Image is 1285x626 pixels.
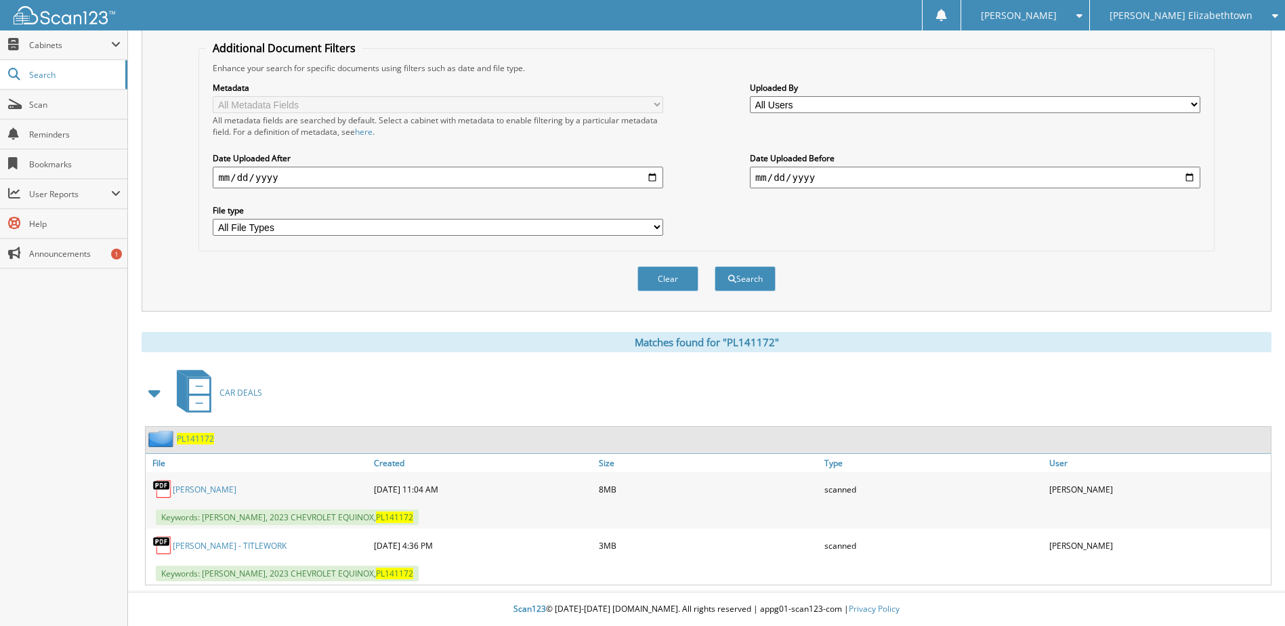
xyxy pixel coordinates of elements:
span: User Reports [29,188,111,200]
a: Privacy Policy [849,603,900,614]
span: Keywords: [PERSON_NAME], 2023 CHEVROLET EQUINOX, [156,566,419,581]
button: Clear [637,266,698,291]
div: scanned [821,476,1046,503]
a: here [355,126,373,138]
div: Enhance your search for specific documents using filters such as date and file type. [206,62,1206,74]
img: PDF.png [152,479,173,499]
div: [DATE] 4:36 PM [371,532,595,559]
span: CAR DEALS [219,387,262,398]
a: Created [371,454,595,472]
legend: Additional Document Filters [206,41,362,56]
img: folder2.png [148,430,177,447]
div: [PERSON_NAME] [1046,532,1271,559]
div: All metadata fields are searched by default. Select a cabinet with metadata to enable filtering b... [213,114,663,138]
span: Scan [29,99,121,110]
button: Search [715,266,776,291]
a: Type [821,454,1046,472]
a: Size [595,454,820,472]
input: start [213,167,663,188]
div: [DATE] 11:04 AM [371,476,595,503]
div: [PERSON_NAME] [1046,476,1271,503]
a: CAR DEALS [169,366,262,419]
span: Help [29,218,121,230]
a: [PERSON_NAME] [173,484,236,495]
label: Date Uploaded After [213,152,663,164]
label: Uploaded By [750,82,1200,93]
span: Keywords: [PERSON_NAME], 2023 CHEVROLET EQUINOX, [156,509,419,525]
a: [PERSON_NAME] - TITLEWORK [173,540,287,551]
img: scan123-logo-white.svg [14,6,115,24]
span: [PERSON_NAME] [981,12,1057,20]
div: Matches found for "PL141172" [142,332,1271,352]
span: Announcements [29,248,121,259]
label: Date Uploaded Before [750,152,1200,164]
span: Cabinets [29,39,111,51]
img: PDF.png [152,535,173,556]
div: 1 [111,249,122,259]
span: [PERSON_NAME] Elizabethtown [1110,12,1252,20]
div: 8MB [595,476,820,503]
a: User [1046,454,1271,472]
span: Search [29,69,119,81]
a: PL141172 [177,433,214,444]
span: Bookmarks [29,159,121,170]
div: scanned [821,532,1046,559]
span: PL141172 [376,568,413,579]
div: 3MB [595,532,820,559]
span: Reminders [29,129,121,140]
a: File [146,454,371,472]
div: © [DATE]-[DATE] [DOMAIN_NAME]. All rights reserved | appg01-scan123-com | [128,593,1285,626]
span: Scan123 [513,603,546,614]
span: PL141172 [376,512,413,523]
input: end [750,167,1200,188]
label: File type [213,205,663,216]
label: Metadata [213,82,663,93]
